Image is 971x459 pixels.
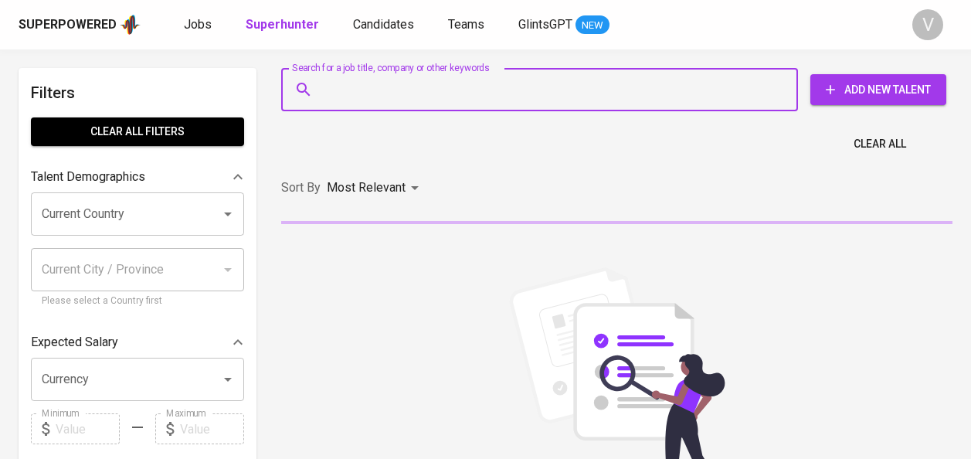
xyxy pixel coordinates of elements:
b: Superhunter [246,17,319,32]
div: Talent Demographics [31,161,244,192]
p: Most Relevant [327,178,406,197]
span: NEW [575,18,609,33]
a: Jobs [184,15,215,35]
div: Expected Salary [31,327,244,358]
span: Teams [448,17,484,32]
button: Open [217,369,239,390]
div: V [912,9,943,40]
a: Teams [448,15,487,35]
a: Superhunter [246,15,322,35]
span: Add New Talent [823,80,934,100]
input: Value [180,413,244,444]
div: Most Relevant [327,174,424,202]
img: app logo [120,13,141,36]
span: GlintsGPT [518,17,572,32]
a: Candidates [353,15,417,35]
button: Clear All filters [31,117,244,146]
a: Superpoweredapp logo [19,13,141,36]
div: Superpowered [19,16,117,34]
p: Sort By [281,178,321,197]
a: GlintsGPT NEW [518,15,609,35]
button: Clear All [847,130,912,158]
button: Open [217,203,239,225]
p: Please select a Country first [42,294,233,309]
span: Clear All [854,134,906,154]
h6: Filters [31,80,244,105]
p: Talent Demographics [31,168,145,186]
p: Expected Salary [31,333,118,352]
span: Candidates [353,17,414,32]
input: Value [56,413,120,444]
span: Clear All filters [43,122,232,141]
button: Add New Talent [810,74,946,105]
span: Jobs [184,17,212,32]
